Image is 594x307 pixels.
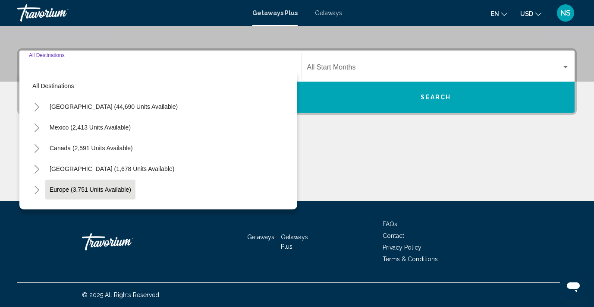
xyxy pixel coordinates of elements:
button: Europe (3,751 units available) [45,180,135,199]
a: Contact [383,232,404,239]
a: Getaways Plus [281,234,308,250]
button: Change language [491,7,507,20]
button: [GEOGRAPHIC_DATA] (44,690 units available) [45,97,182,117]
button: Toggle Australia (188 units available) [28,202,45,219]
button: [GEOGRAPHIC_DATA] (188 units available) [45,200,174,220]
span: Search [421,94,451,101]
button: Mexico (2,413 units available) [45,117,135,137]
a: Getaways [315,9,342,16]
button: Toggle Canada (2,591 units available) [28,139,45,157]
span: NS [560,9,571,17]
span: Europe (3,751 units available) [50,186,131,193]
span: Canada (2,591 units available) [50,145,133,152]
button: Toggle Europe (3,751 units available) [28,181,45,198]
a: Getaways Plus [252,9,298,16]
span: All destinations [32,82,74,89]
iframe: Button to launch messaging window [559,272,587,300]
a: Getaways [247,234,274,241]
button: Toggle United States (44,690 units available) [28,98,45,115]
button: [GEOGRAPHIC_DATA] (1,678 units available) [45,159,179,179]
span: [GEOGRAPHIC_DATA] (44,690 units available) [50,103,178,110]
div: Search widget [19,51,575,113]
a: Travorium [82,229,168,255]
a: FAQs [383,221,397,228]
span: [GEOGRAPHIC_DATA] (1,678 units available) [50,165,174,172]
button: Change currency [520,7,541,20]
button: Canada (2,591 units available) [45,138,137,158]
span: en [491,10,499,17]
button: All destinations [28,76,289,96]
a: Privacy Policy [383,244,421,251]
a: Travorium [17,4,244,22]
span: Mexico (2,413 units available) [50,124,131,131]
button: Toggle Mexico (2,413 units available) [28,119,45,136]
button: User Menu [554,4,577,22]
a: Terms & Conditions [383,256,438,263]
button: Toggle Caribbean & Atlantic Islands (1,678 units available) [28,160,45,177]
span: © 2025 All Rights Reserved. [82,291,160,298]
button: Search [297,82,575,113]
span: USD [520,10,533,17]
